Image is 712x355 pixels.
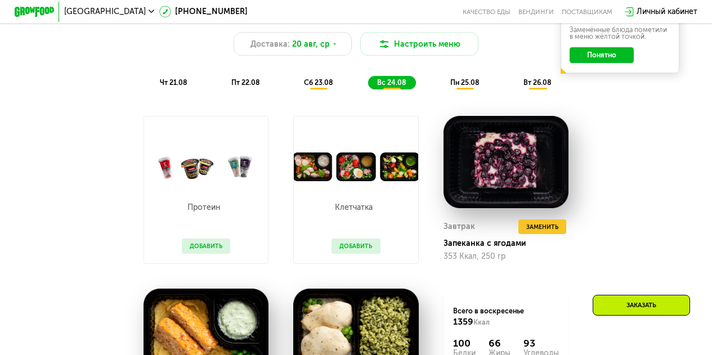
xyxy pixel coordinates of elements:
[444,219,475,234] div: Завтрак
[159,6,248,17] a: [PHONE_NUMBER]
[473,318,490,326] span: Ккал
[231,78,259,87] span: пт 22.08
[444,239,577,249] div: Запеканка с ягодами
[453,316,473,327] span: 1359
[377,78,406,87] span: вс 24.08
[518,8,554,16] a: Вендинги
[182,204,225,212] p: Протеин
[332,204,375,212] p: Клетчатка
[250,38,290,50] span: Доставка:
[463,8,511,16] a: Качество еды
[450,78,479,87] span: пн 25.08
[523,338,559,349] div: 93
[444,252,569,261] div: 353 Ккал, 250 гр
[637,6,697,17] div: Личный кабинет
[360,32,479,56] button: Настроить меню
[160,78,187,87] span: чт 21.08
[526,222,558,232] span: Заменить
[64,8,146,16] span: [GEOGRAPHIC_DATA]
[453,338,476,349] div: 100
[182,239,230,253] button: Добавить
[292,38,330,50] span: 20 авг, ср
[518,219,566,234] button: Заменить
[304,78,333,87] span: сб 23.08
[593,295,690,316] div: Заказать
[562,8,612,16] div: поставщикам
[570,47,633,63] button: Понятно
[489,338,511,349] div: 66
[453,306,558,328] div: Всего в воскресенье
[570,26,670,41] div: Заменённые блюда пометили в меню жёлтой точкой.
[332,239,380,253] button: Добавить
[523,78,551,87] span: вт 26.08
